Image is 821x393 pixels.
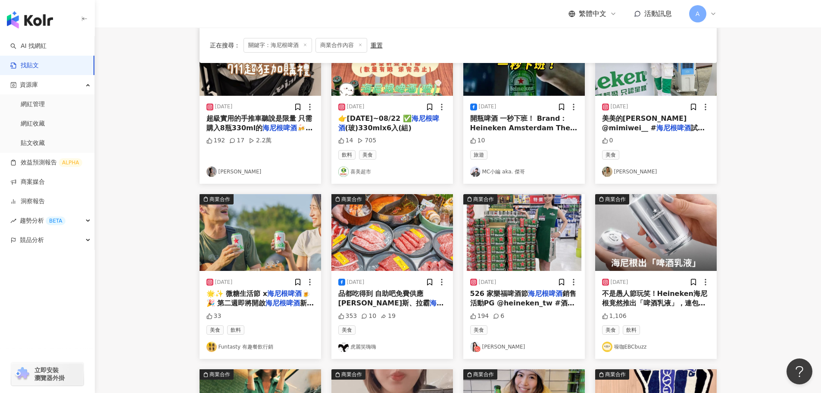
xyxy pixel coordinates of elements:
a: searchAI 找網紅 [10,42,47,50]
span: (玻)330mlx6入(組) [345,124,412,132]
a: KOL Avatar噪咖EBCbuzz [602,342,710,352]
div: 705 [357,136,376,145]
div: post-image商業合作 [463,194,585,271]
img: KOL Avatar [602,342,612,352]
a: 效益預測報告ALPHA [10,158,82,167]
img: post-image [463,194,585,271]
a: chrome extension立即安裝 瀏覽器外掛 [11,362,84,386]
div: [DATE] [215,103,233,110]
iframe: Help Scout Beacon - Open [787,358,812,384]
div: [DATE] [479,279,496,286]
mark: 海尼根啤酒 [656,124,691,132]
img: KOL Avatar [602,167,612,177]
span: 活動訊息 [644,9,672,18]
a: KOL Avatar喜美超市 [338,167,446,177]
div: 商業合作 [605,195,626,204]
div: BETA [46,217,66,225]
span: 超級實用的手推車聽說是限量 只需購入8瓶330ml的 [206,114,312,132]
a: KOL AvatarMC小編 aka. 傑哥 [470,167,578,177]
div: post-image商業合作 [331,194,453,271]
div: 192 [206,136,225,145]
span: 美食 [359,150,376,160]
span: 資源庫 [20,75,38,94]
div: 353 [338,312,357,321]
span: 美食 [206,325,224,335]
span: A [696,9,700,19]
a: 商案媒合 [10,178,45,186]
span: 商業合作內容 [315,38,367,53]
a: 貼文收藏 [21,139,45,148]
img: KOL Avatar [338,167,349,177]
div: 商業合作 [473,195,494,204]
div: [DATE] [611,103,628,110]
img: post-image [595,194,717,271]
span: 關鍵字：海尼根啤酒 [243,38,312,53]
div: [DATE] [347,279,365,286]
span: 繁體中文 [579,9,606,19]
span: 旅遊 [470,150,487,160]
div: 商業合作 [605,370,626,379]
span: 美食 [338,325,356,335]
div: [DATE] [479,103,496,110]
span: 立即安裝 瀏覽器外掛 [34,366,65,382]
img: KOL Avatar [206,167,217,177]
div: 0 [602,136,613,145]
mark: 海尼根啤酒 [265,299,300,307]
img: post-image [331,194,453,271]
a: 找貼文 [10,61,39,70]
span: 526 家樂福啤酒節 [470,289,528,298]
a: KOL Avatar虎麗笑嗨嗨 [338,342,446,352]
span: rise [10,218,16,224]
span: 美食 [470,325,487,335]
a: KOL Avatar[PERSON_NAME] [206,167,314,177]
img: KOL Avatar [206,342,217,352]
div: 商業合作 [341,370,362,379]
div: 2.2萬 [249,136,272,145]
span: 競品分析 [20,230,44,250]
mark: 海尼根啤酒 [528,289,562,298]
div: [DATE] [611,279,628,286]
a: 網紅收藏 [21,119,45,128]
span: 開瓶啤酒 一秒下班！ Brand：Heineken Amsterdam The Closer Agency：Publicis [GEOGRAPHIC_DATA] #Heineken #海尼根 #... [470,114,578,180]
img: KOL Avatar [338,342,349,352]
div: 商業合作 [341,195,362,204]
div: 商業合作 [209,370,230,379]
div: 19 [381,312,396,321]
img: chrome extension [14,367,31,381]
div: 6 [493,312,504,321]
div: 33 [206,312,222,321]
div: 10 [470,136,485,145]
span: 正在搜尋 ： [210,42,240,49]
div: 14 [338,136,353,145]
span: 試飲活動 [602,124,705,141]
div: 17 [229,136,244,145]
span: 美美的[PERSON_NAME] @mimiwei__ # [602,114,687,132]
span: 不是愚人節玩笑！Heineken海尼根竟然推出「啤酒乳液」，連包裝都做成啤酒罐，創意無極限！ [URL][DOMAIN_NAME] #海尼根 #啤酒乳液 #海尼根乳液 #造咖 ※禁止酒駕 未滿十... [602,289,709,355]
a: KOL AvatarFuntasty 有趣餐飲行銷 [206,342,314,352]
div: [DATE] [347,103,365,110]
mark: 海尼根啤酒 [267,289,302,298]
span: 趨勢分析 [20,211,66,230]
span: 美食 [602,150,619,160]
div: 194 [470,312,489,321]
img: KOL Avatar [470,167,481,177]
div: 商業合作 [473,370,494,379]
div: 重置 [371,42,383,49]
a: KOL Avatar[PERSON_NAME] [470,342,578,352]
div: 10 [361,312,376,321]
div: post-image商業合作 [200,194,321,271]
span: 飲料 [338,150,356,160]
span: 🌟✨ 微糖生活節 x [206,289,267,298]
span: 美食 [602,325,619,335]
img: post-image [200,194,321,271]
a: 網紅管理 [21,100,45,109]
span: 飲料 [227,325,244,335]
img: KOL Avatar [470,342,481,352]
div: post-image商業合作 [595,194,717,271]
span: 品都吃得到 自助吧免費供應[PERSON_NAME]斯、拉霸 [338,289,430,307]
mark: 海尼根啤酒 [262,124,297,132]
mark: 海尼根啤酒 [338,114,439,132]
img: logo [7,11,53,28]
a: 洞察報告 [10,197,45,206]
span: 飲料 [623,325,640,335]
